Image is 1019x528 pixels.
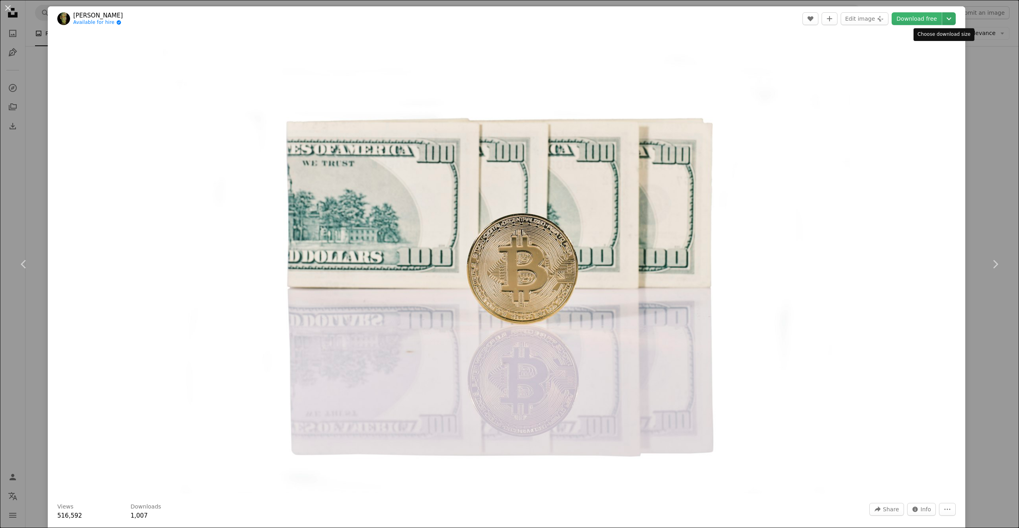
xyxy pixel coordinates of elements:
[73,19,123,26] a: Available for hire
[57,503,74,511] h3: Views
[57,512,82,519] span: 516,592
[163,35,851,493] button: Zoom in on this image
[921,503,931,515] span: Info
[131,512,148,519] span: 1,007
[939,503,956,516] button: More Actions
[841,12,888,25] button: Edit image
[883,503,899,515] span: Share
[942,12,956,25] button: Choose download size
[907,503,936,516] button: Stats about this image
[892,12,942,25] a: Download free
[57,12,70,25] img: Go to engin akyurt's profile
[73,12,123,19] a: [PERSON_NAME]
[822,12,837,25] button: Add to Collection
[869,503,904,516] button: Share this image
[131,503,161,511] h3: Downloads
[914,28,974,41] div: Choose download size
[802,12,818,25] button: Like
[971,226,1019,302] a: Next
[163,35,851,493] img: a bitcoin sitting on top of a pile of money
